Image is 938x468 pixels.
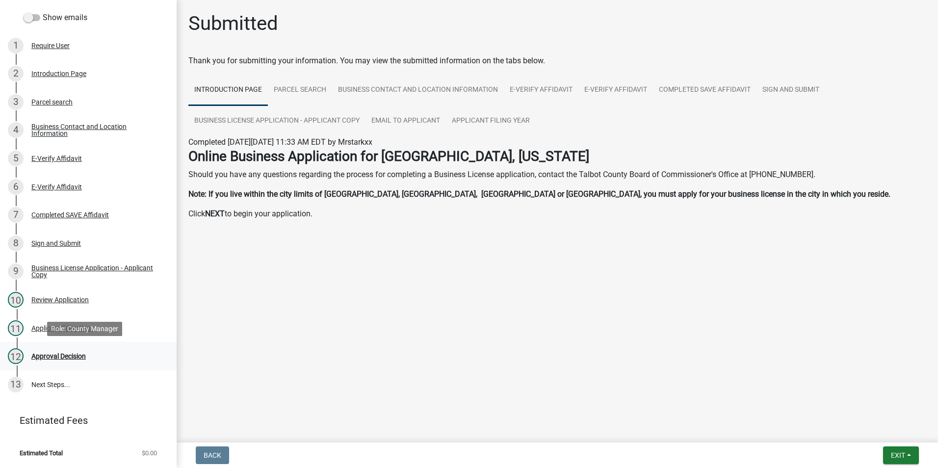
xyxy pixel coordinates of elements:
[142,450,157,456] span: $0.00
[504,75,578,106] a: E-Verify Affidavit
[188,12,278,35] h1: Submitted
[8,263,24,279] div: 9
[8,207,24,223] div: 7
[8,151,24,166] div: 5
[365,105,446,137] a: Email to Applicant
[31,264,161,278] div: Business License Application - Applicant Copy
[188,75,268,106] a: Introduction Page
[8,66,24,81] div: 2
[31,325,93,332] div: Applicant Filing Year
[578,75,653,106] a: E-Verify Affidavit
[20,450,63,456] span: Estimated Total
[8,235,24,251] div: 8
[31,155,82,162] div: E-Verify Affidavit
[188,55,926,67] div: Thank you for submitting your information. You may view the submitted information on the tabs below.
[268,75,332,106] a: Parcel search
[31,99,73,105] div: Parcel search
[31,123,161,137] div: Business Contact and Location Information
[24,12,87,24] label: Show emails
[446,105,536,137] a: Applicant Filing Year
[891,451,905,459] span: Exit
[188,137,372,147] span: Completed [DATE][DATE] 11:33 AM EDT by Mrstarkxx
[31,240,81,247] div: Sign and Submit
[756,75,825,106] a: Sign and Submit
[8,411,161,430] a: Estimated Fees
[8,320,24,336] div: 11
[31,211,109,218] div: Completed SAVE Affidavit
[196,446,229,464] button: Back
[205,209,225,218] strong: NEXT
[8,292,24,308] div: 10
[8,377,24,392] div: 13
[188,148,589,164] strong: Online Business Application for [GEOGRAPHIC_DATA], [US_STATE]
[883,446,919,464] button: Exit
[8,179,24,195] div: 6
[8,38,24,53] div: 1
[188,208,926,220] p: Click to begin your application.
[31,353,86,360] div: Approval Decision
[31,183,82,190] div: E-Verify Affidavit
[188,189,890,199] strong: Note: If you live within the city limits of [GEOGRAPHIC_DATA], [GEOGRAPHIC_DATA], [GEOGRAPHIC_DAT...
[8,94,24,110] div: 3
[188,169,926,181] p: Should you have any questions regarding the process for completing a Business License application...
[188,105,365,137] a: Business License Application - Applicant Copy
[204,451,221,459] span: Back
[653,75,756,106] a: Completed SAVE Affidavit
[31,296,89,303] div: Review Application
[8,122,24,138] div: 4
[31,70,86,77] div: Introduction Page
[47,322,122,336] div: Role: County Manager
[8,348,24,364] div: 12
[332,75,504,106] a: Business Contact and Location Information
[31,42,70,49] div: Require User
